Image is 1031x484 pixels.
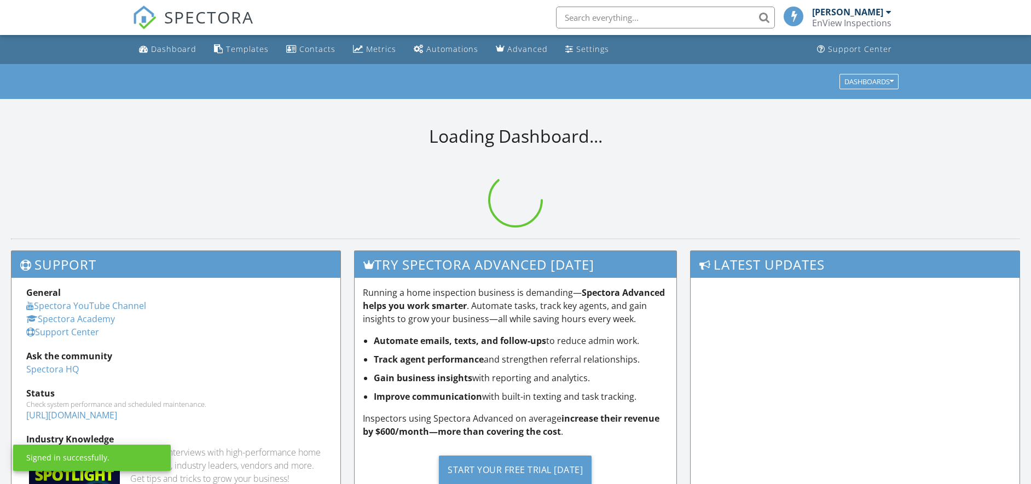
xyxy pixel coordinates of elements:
[26,452,109,463] div: Signed in successfully.
[26,287,61,299] strong: General
[813,39,896,60] a: Support Center
[561,39,613,60] a: Settings
[374,390,482,403] strong: Improve communication
[151,44,196,54] div: Dashboard
[26,326,99,338] a: Support Center
[226,44,269,54] div: Templates
[210,39,273,60] a: Templates
[828,44,892,54] div: Support Center
[26,300,146,312] a: Spectora YouTube Channel
[132,5,157,30] img: The Best Home Inspection Software - Spectora
[374,353,669,366] li: and strengthen referral relationships.
[374,371,669,384] li: with reporting and analytics.
[576,44,609,54] div: Settings
[135,39,201,60] a: Dashboard
[844,78,894,85] div: Dashboards
[363,287,665,312] strong: Spectora Advanced helps you work smarter
[26,387,326,400] div: Status
[374,335,546,347] strong: Automate emails, texts, and follow-ups
[556,7,775,28] input: Search everything...
[366,44,396,54] div: Metrics
[282,39,340,60] a: Contacts
[426,44,478,54] div: Automations
[164,5,254,28] span: SPECTORA
[839,74,899,89] button: Dashboards
[349,39,401,60] a: Metrics
[374,353,484,365] strong: Track agent performance
[812,18,891,28] div: EnView Inspections
[409,39,483,60] a: Automations (Basic)
[812,7,883,18] div: [PERSON_NAME]
[363,412,669,438] p: Inspectors using Spectora Advanced on average .
[363,286,669,325] p: Running a home inspection business is demanding— . Automate tasks, track key agents, and gain ins...
[132,15,254,38] a: SPECTORA
[26,313,115,325] a: Spectora Academy
[26,409,117,421] a: [URL][DOMAIN_NAME]
[355,251,677,278] h3: Try spectora advanced [DATE]
[374,372,472,384] strong: Gain business insights
[374,334,669,347] li: to reduce admin work.
[507,44,548,54] div: Advanced
[374,390,669,403] li: with built-in texting and task tracking.
[491,39,552,60] a: Advanced
[26,400,326,409] div: Check system performance and scheduled maintenance.
[299,44,335,54] div: Contacts
[11,251,340,278] h3: Support
[691,251,1020,278] h3: Latest Updates
[26,433,326,446] div: Industry Knowledge
[363,412,659,438] strong: increase their revenue by $600/month—more than covering the cost
[26,363,79,375] a: Spectora HQ
[26,349,326,363] div: Ask the community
